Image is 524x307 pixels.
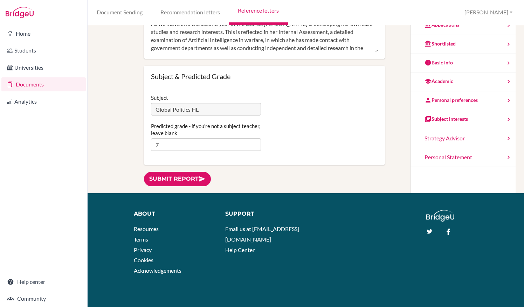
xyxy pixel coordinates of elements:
[461,6,516,19] button: [PERSON_NAME]
[1,95,86,109] a: Analytics
[425,59,453,66] div: Basic info
[411,35,516,54] a: Shortlisted
[425,78,453,85] div: Academic
[134,257,153,263] a: Cookies
[134,267,181,274] a: Acknowledgements
[425,40,456,47] div: Shortlisted
[134,210,214,218] div: About
[1,77,86,91] a: Documents
[144,172,211,186] a: Submit report
[151,73,378,80] div: Subject & Predicted Grade
[134,225,159,232] a: Resources
[411,110,516,129] a: Subject interests
[134,246,152,253] a: Privacy
[6,7,34,18] img: Bridge-U
[134,236,148,243] a: Terms
[1,61,86,75] a: Universities
[411,54,516,73] a: Basic info
[1,27,86,41] a: Home
[411,91,516,110] a: Personal preferences
[426,210,455,222] img: logo_white@2x-f4f0deed5e89b7ecb1c2cc34c3e3d731f90f0f143d5ea2071677605dd97b5244.png
[411,16,516,35] a: Applications
[225,210,301,218] div: Support
[1,292,86,306] a: Community
[411,129,516,148] a: Strategy Advisor
[1,275,86,289] a: Help center
[151,123,261,137] label: Predicted grade - if you're not a subject teacher, leave blank
[411,72,516,91] a: Academic
[1,43,86,57] a: Students
[151,94,168,101] label: Subject
[225,225,299,243] a: Email us at [EMAIL_ADDRESS][DOMAIN_NAME]
[411,148,516,167] a: Personal Statement
[225,246,255,253] a: Help Center
[425,116,468,123] div: Subject interests
[425,97,478,104] div: Personal preferences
